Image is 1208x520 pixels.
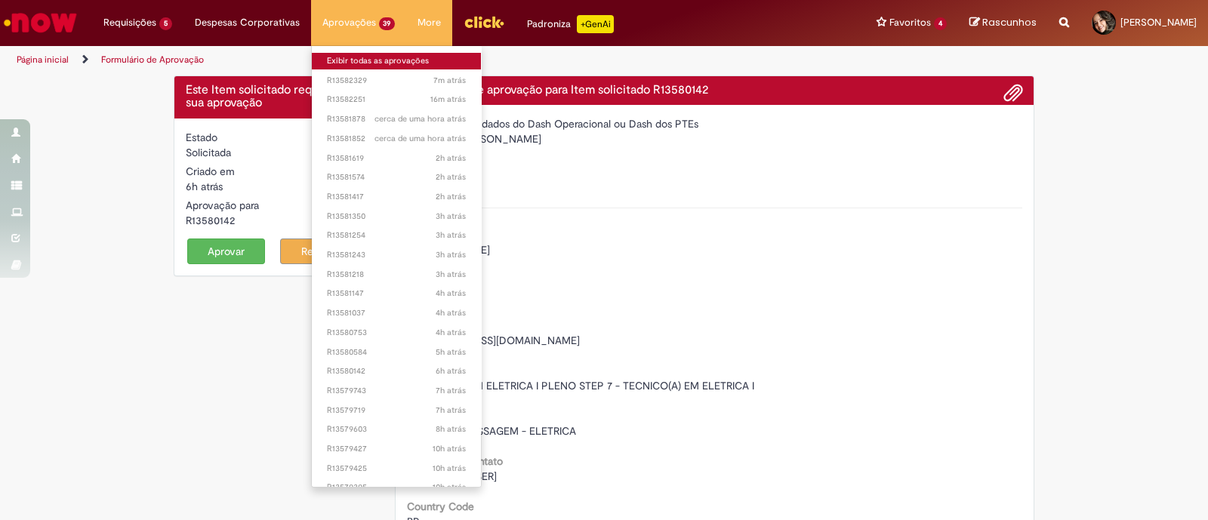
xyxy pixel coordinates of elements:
[407,424,576,438] span: F. MINAS - BRASSAGEM - ELETRICA
[407,131,1023,150] div: [PERSON_NAME]
[374,113,466,125] span: cerca de uma hora atrás
[280,238,359,264] button: Rejeitar
[436,171,466,183] span: 2h atrás
[312,169,482,186] a: Aberto R13581574 :
[436,385,466,396] span: 7h atrás
[327,133,467,145] span: R13581852
[312,53,482,69] a: Exibir todas as aprovações
[436,288,466,299] time: 30/09/2025 12:02:22
[186,179,360,194] div: 30/09/2025 09:34:54
[436,423,466,435] span: 8h atrás
[374,133,466,144] span: cerca de uma hora atrás
[436,365,466,377] time: 30/09/2025 09:34:54
[327,423,467,435] span: R13579603
[436,327,466,338] time: 30/09/2025 11:07:00
[436,269,466,280] time: 30/09/2025 12:19:26
[436,307,466,318] time: 30/09/2025 11:47:57
[418,15,441,30] span: More
[407,84,1023,97] h4: Solicitação de aprovação para Item solicitado R13580142
[436,229,466,241] time: 30/09/2025 12:29:35
[327,385,467,397] span: R13579743
[11,46,794,74] ul: Trilhas de página
[311,45,482,488] ul: Aprovações
[327,113,467,125] span: R13581878
[312,227,482,244] a: Aberto R13581254 :
[433,482,466,493] span: 10h atrás
[379,17,396,30] span: 39
[969,16,1037,30] a: Rascunhos
[327,346,467,358] span: R13580584
[436,171,466,183] time: 30/09/2025 13:46:32
[436,365,466,377] span: 6h atrás
[436,152,466,164] time: 30/09/2025 13:52:41
[430,94,466,105] span: 16m atrás
[407,150,1023,165] div: Quantidade 1
[186,164,235,179] label: Criado em
[312,460,482,477] a: Aberto R13579425 :
[312,247,482,263] a: Aberto R13581243 :
[327,307,467,319] span: R13581037
[374,133,466,144] time: 30/09/2025 14:23:19
[436,405,466,416] span: 7h atrás
[433,443,466,454] time: 30/09/2025 05:55:45
[889,15,931,30] span: Favoritos
[312,111,482,128] a: Aberto R13581878 :
[527,15,614,33] div: Padroniza
[982,15,1037,29] span: Rascunhos
[186,84,360,110] h4: Este Item solicitado requer a sua aprovação
[430,94,466,105] time: 30/09/2025 15:19:01
[464,11,504,33] img: click_logo_yellow_360x200.png
[101,54,204,66] a: Formulário de Aprovação
[312,72,482,89] a: Aberto R13582329 :
[327,365,467,377] span: R13580142
[327,463,467,475] span: R13579425
[327,443,467,455] span: R13579427
[436,229,466,241] span: 3h atrás
[327,269,467,281] span: R13581218
[312,402,482,419] a: Aberto R13579719 :
[186,180,223,193] span: 6h atrás
[433,482,466,493] time: 30/09/2025 05:05:28
[17,54,69,66] a: Página inicial
[436,346,466,358] time: 30/09/2025 10:44:17
[312,479,482,496] a: Aberto R13579395 :
[312,285,482,302] a: Aberto R13581147 :
[436,191,466,202] span: 2h atrás
[407,500,474,513] b: Country Code
[327,482,467,494] span: R13579395
[327,75,467,87] span: R13582329
[186,180,223,193] time: 30/09/2025 09:34:54
[312,363,482,380] a: Aberto R13580142 :
[436,152,466,164] span: 2h atrás
[436,269,466,280] span: 3h atrás
[433,463,466,474] span: 10h atrás
[407,116,1023,131] div: Divergência de dados do Dash Operacional ou Dash dos PTEs
[327,171,467,183] span: R13581574
[327,288,467,300] span: R13581147
[327,152,467,165] span: R13581619
[436,249,466,260] time: 30/09/2025 12:26:53
[327,249,467,261] span: R13581243
[436,327,466,338] span: 4h atrás
[433,463,466,474] time: 30/09/2025 05:54:43
[436,423,466,435] time: 30/09/2025 08:02:01
[186,213,360,228] div: R13580142
[433,75,466,86] time: 30/09/2025 15:27:33
[436,385,466,396] time: 30/09/2025 08:35:32
[186,130,217,145] label: Estado
[322,15,376,30] span: Aprovações
[327,327,467,339] span: R13580753
[327,211,467,223] span: R13581350
[312,189,482,205] a: Aberto R13581417 :
[186,145,360,160] div: Solicitada
[312,305,482,322] a: Aberto R13581037 :
[436,307,466,318] span: 4h atrás
[433,75,466,86] span: 7m atrás
[436,211,466,222] span: 3h atrás
[2,8,79,38] img: ServiceNow
[312,325,482,341] a: Aberto R13580753 :
[312,344,482,361] a: Aberto R13580584 :
[312,208,482,225] a: Aberto R13581350 :
[103,15,156,30] span: Requisições
[407,379,754,392] span: TECNICO(A) EM ELETRICA I PLENO STEP 7 - TECNICO(A) EM ELETRICA I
